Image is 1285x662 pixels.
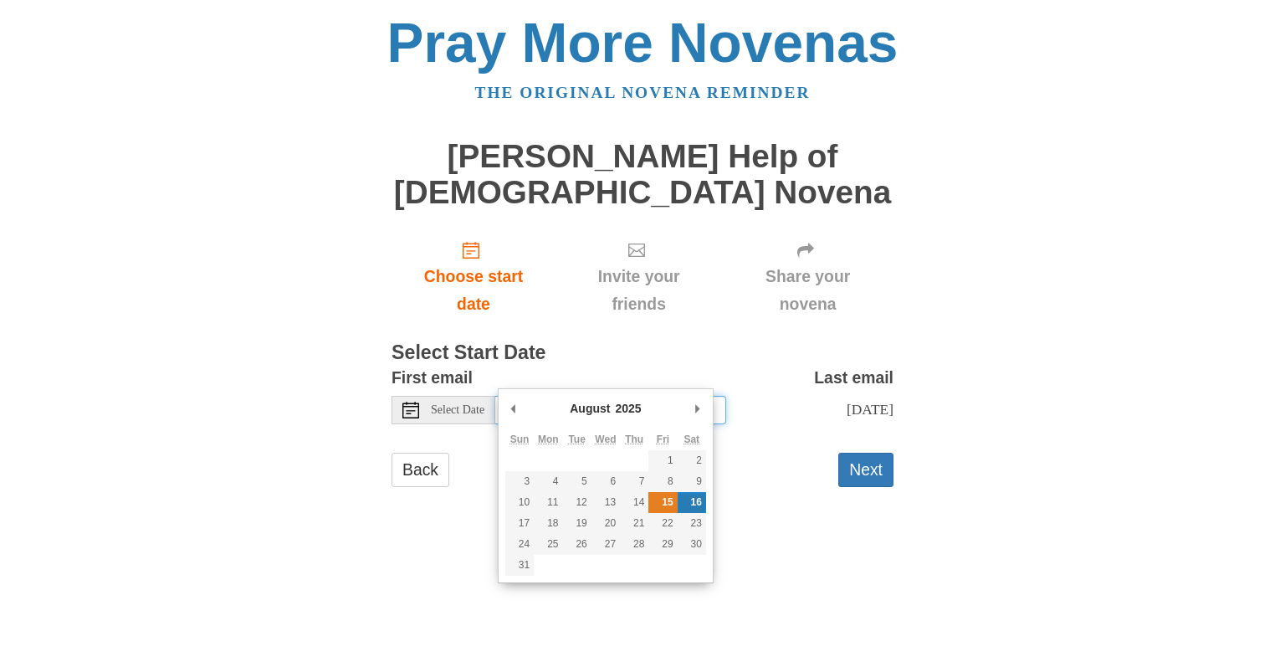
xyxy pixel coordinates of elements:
button: 14 [620,492,648,513]
abbr: Monday [538,434,559,445]
button: 5 [563,471,591,492]
div: 2025 [612,396,643,421]
abbr: Saturday [683,434,699,445]
abbr: Wednesday [595,434,616,445]
button: 23 [678,513,706,534]
button: Next [838,453,893,487]
button: 19 [563,513,591,534]
span: Invite your friends [572,263,705,318]
button: 8 [648,471,677,492]
button: Previous Month [505,396,522,421]
button: 2 [678,450,706,471]
button: 13 [591,492,620,513]
button: 12 [563,492,591,513]
button: 17 [505,513,534,534]
button: Next Month [689,396,706,421]
button: 26 [563,534,591,555]
button: 22 [648,513,677,534]
button: 31 [505,555,534,576]
div: Click "Next" to confirm your start date first. [722,227,893,326]
button: 30 [678,534,706,555]
span: Select Date [431,404,484,416]
button: 4 [534,471,562,492]
button: 10 [505,492,534,513]
button: 18 [534,513,562,534]
button: 7 [620,471,648,492]
h3: Select Start Date [392,342,893,364]
button: 25 [534,534,562,555]
a: Back [392,453,449,487]
button: 9 [678,471,706,492]
a: The original novena reminder [475,84,811,101]
button: 27 [591,534,620,555]
label: First email [392,364,473,392]
abbr: Sunday [510,434,530,445]
span: Choose start date [408,263,539,318]
button: 28 [620,534,648,555]
span: Share your novena [739,263,877,318]
span: [DATE] [847,401,893,418]
button: 20 [591,513,620,534]
button: 21 [620,513,648,534]
button: 29 [648,534,677,555]
label: Last email [814,364,893,392]
button: 1 [648,450,677,471]
button: 15 [648,492,677,513]
div: Click "Next" to confirm your start date first. [555,227,722,326]
a: Pray More Novenas [387,12,898,74]
h1: [PERSON_NAME] Help of [DEMOGRAPHIC_DATA] Novena [392,139,893,210]
abbr: Tuesday [568,434,585,445]
button: 24 [505,534,534,555]
button: 3 [505,471,534,492]
button: 6 [591,471,620,492]
input: Use the arrow keys to pick a date [495,396,726,424]
button: 11 [534,492,562,513]
abbr: Friday [657,434,669,445]
div: August [567,396,612,421]
button: 16 [678,492,706,513]
a: Choose start date [392,227,555,326]
abbr: Thursday [625,434,643,445]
